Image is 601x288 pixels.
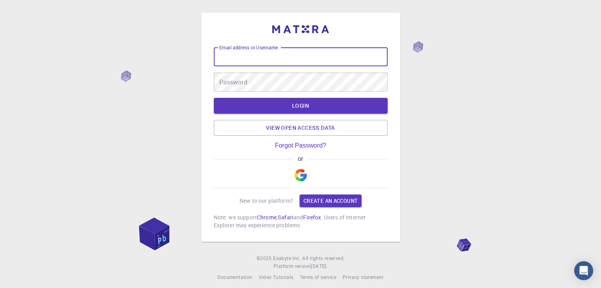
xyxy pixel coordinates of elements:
a: [DATE]. [311,262,328,270]
span: Documentation [217,274,252,280]
a: Chrome [257,213,277,221]
img: Google [294,169,307,181]
a: View open access data [214,120,388,136]
a: Create an account [300,194,362,207]
span: or [294,155,307,163]
a: Documentation [217,273,252,281]
button: LOGIN [214,98,388,114]
a: Terms of service [300,273,336,281]
span: Video Tutorials [258,274,293,280]
a: Forgot Password? [275,142,326,149]
span: [DATE] . [311,263,328,269]
a: Privacy statement [343,273,384,281]
a: Video Tutorials [258,273,293,281]
span: © 2025 [256,254,273,262]
a: Safari [278,213,294,221]
span: Platform version [273,262,311,270]
span: Privacy statement [343,274,384,280]
p: New to our platform? [239,197,293,205]
span: Terms of service [300,274,336,280]
span: Exabyte Inc. [273,255,301,261]
label: Email address or Username [219,44,278,51]
div: Open Intercom Messenger [574,261,593,280]
a: Exabyte Inc. [273,254,301,262]
span: All rights reserved. [302,254,345,262]
p: Note: we support , and . Users of Internet Explorer may experience problems. [214,213,388,229]
a: Firefox [303,213,321,221]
